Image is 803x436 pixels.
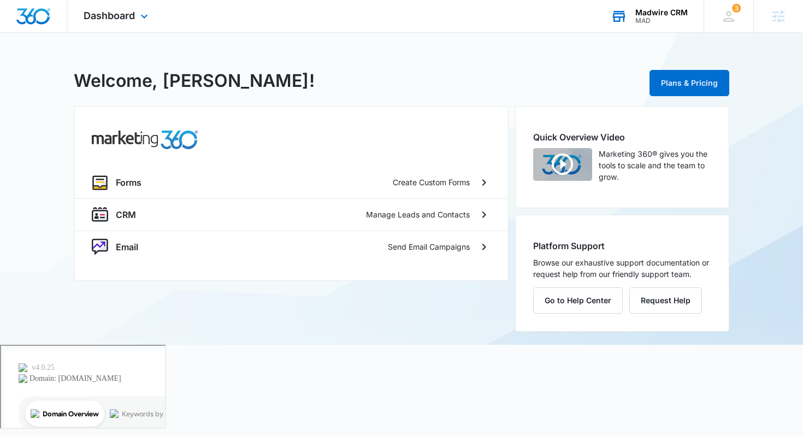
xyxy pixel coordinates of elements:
[28,28,120,37] div: Domain: [DOMAIN_NAME]
[31,17,54,26] div: v 4.0.25
[732,4,741,13] div: notifications count
[393,176,470,188] p: Create Custom Forms
[650,78,729,87] a: Plans & Pricing
[116,176,141,189] p: Forms
[121,64,184,72] div: Keywords by Traffic
[92,207,108,223] img: crm
[533,239,711,252] h2: Platform Support
[599,148,711,182] p: Marketing 360® gives you the tools to scale and the team to grow.
[116,240,138,254] p: Email
[17,28,26,37] img: website_grey.svg
[74,167,508,198] a: formsFormsCreate Custom Forms
[629,287,702,314] button: Request Help
[116,208,136,221] p: CRM
[74,231,508,263] a: nurtureEmailSend Email Campaigns
[92,239,108,255] img: nurture
[366,209,470,220] p: Manage Leads and Contacts
[92,131,198,149] img: common.products.marketing.title
[84,10,135,21] span: Dashboard
[732,4,741,13] span: 3
[533,131,711,144] h2: Quick Overview Video
[533,287,623,314] button: Go to Help Center
[109,63,117,72] img: tab_keywords_by_traffic_grey.svg
[388,241,470,252] p: Send Email Campaigns
[42,64,98,72] div: Domain Overview
[650,70,729,96] button: Plans & Pricing
[635,8,688,17] div: account name
[533,296,629,305] a: Go to Help Center
[533,257,711,280] p: Browse our exhaustive support documentation or request help from our friendly support team.
[629,296,702,305] a: Request Help
[92,174,108,191] img: forms
[17,17,26,26] img: logo_orange.svg
[74,68,315,94] h1: Welcome, [PERSON_NAME]!
[74,198,508,231] a: crmCRMManage Leads and Contacts
[29,63,38,72] img: tab_domain_overview_orange.svg
[635,17,688,25] div: account id
[533,148,592,181] img: Quick Overview Video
